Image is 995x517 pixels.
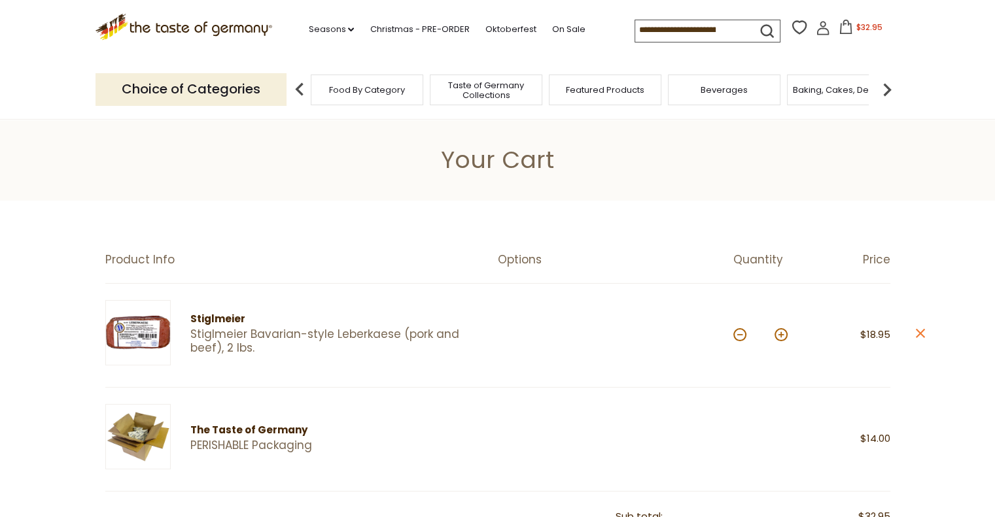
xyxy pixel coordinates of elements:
[856,22,882,33] span: $32.95
[190,327,475,356] a: Stiglmeier Bavarian-style Leberkaese (pork and beef), 2 lbs.
[701,85,748,95] a: Beverages
[793,85,894,95] a: Baking, Cakes, Desserts
[434,80,538,100] a: Taste of Germany Collections
[287,76,313,103] img: previous arrow
[860,327,890,341] span: $18.95
[551,22,585,37] a: On Sale
[370,22,469,37] a: Christmas - PRE-ORDER
[874,76,900,103] img: next arrow
[860,431,890,445] span: $14.00
[733,253,812,267] div: Quantity
[41,145,954,175] h1: Your Cart
[105,253,498,267] div: Product Info
[308,22,354,37] a: Seasons
[566,85,644,95] a: Featured Products
[498,253,733,267] div: Options
[812,253,890,267] div: Price
[329,85,405,95] a: Food By Category
[485,22,536,37] a: Oktoberfest
[190,422,519,439] div: The Taste of Germany
[190,439,519,452] a: PERISHABLE Packaging
[833,20,888,39] button: $32.95
[105,404,171,469] img: PERISHABLE Packaging
[96,73,287,105] p: Choice of Categories
[105,300,171,365] img: Stiglmeier Bavarian-style Leberkaese (pork and beef), 2 lbs.
[190,311,475,327] div: Stiglmeier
